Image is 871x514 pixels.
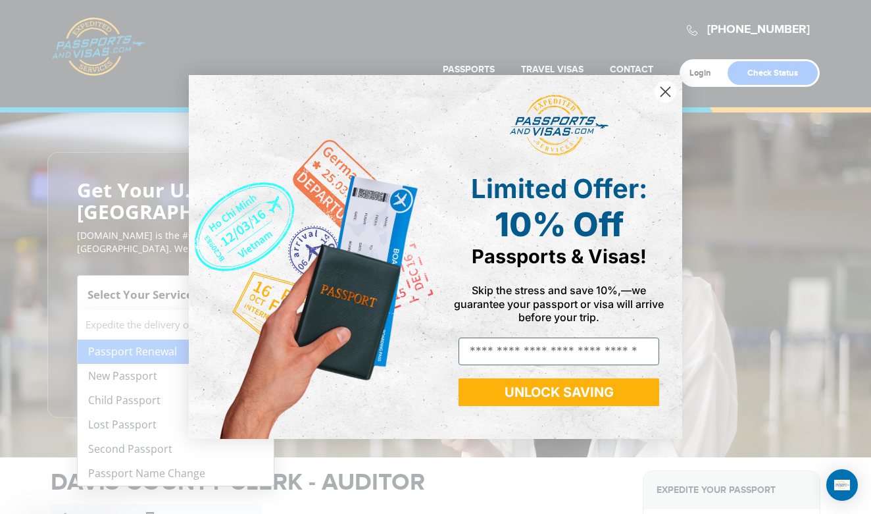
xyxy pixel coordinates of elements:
[189,75,436,439] img: de9cda0d-0715-46ca-9a25-073762a91ba7.png
[510,95,609,157] img: passports and visas
[826,469,858,501] div: Open Intercom Messenger
[471,172,647,205] span: Limited Offer:
[654,80,677,103] button: Close dialog
[495,205,624,244] span: 10% Off
[454,284,664,323] span: Skip the stress and save 10%,—we guarantee your passport or visa will arrive before your trip.
[472,245,647,268] span: Passports & Visas!
[459,378,659,406] button: UNLOCK SAVING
